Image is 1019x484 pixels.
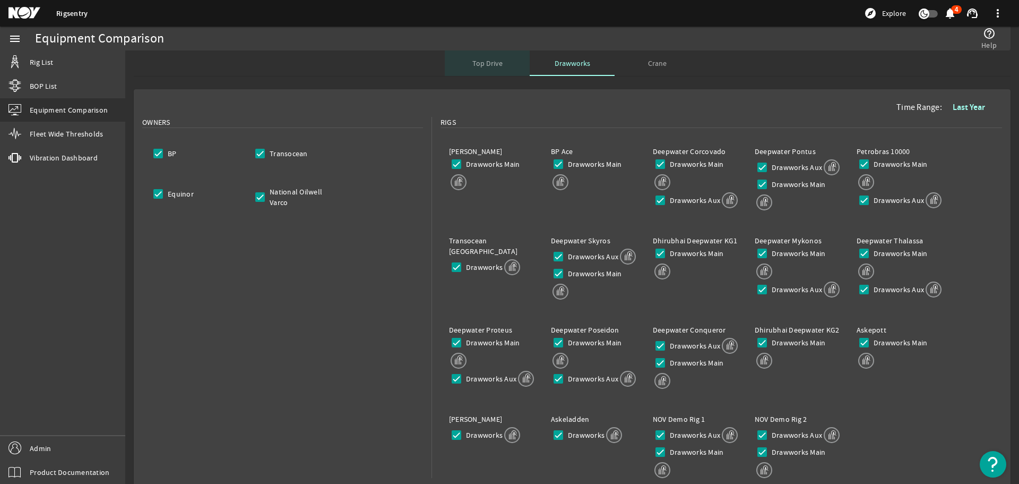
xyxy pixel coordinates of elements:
label: Transocean [267,148,308,159]
span: Vibration Dashboard [30,152,98,163]
label: Drawworks Main [464,337,520,348]
label: Drawworks Aux [770,284,822,295]
label: Deepwater Corcovado [653,147,726,156]
label: Drawworks Main [668,159,724,169]
span: Owners [142,117,170,128]
span: Drawworks [555,60,590,67]
span: Equipment Comparison [30,105,108,115]
span: Rigs [441,117,456,128]
label: Drawworks Main [871,248,928,259]
label: Drawworks Aux [566,373,618,384]
label: Drawworks Aux [668,341,720,351]
label: Equinor [166,189,194,199]
label: Deepwater Skyros [551,236,610,245]
label: Drawworks Main [770,248,826,259]
label: Drawworks Main [566,159,622,169]
button: Open Resource Center [980,451,1006,478]
label: Deepwater Proteus [449,325,512,335]
label: Drawworks Main [668,358,724,368]
label: Deepwater Pontus [755,147,816,156]
mat-icon: menu [8,32,21,45]
label: Deepwater Thalassa [857,236,923,245]
span: BOP List [30,81,57,91]
button: 4 [944,8,955,19]
label: Drawworks Main [871,159,928,169]
span: Product Documentation [30,467,109,478]
label: BP Ace [551,147,573,156]
span: Top Drive [472,60,503,67]
label: Drawworks [464,430,503,440]
label: Drawworks Aux [770,162,822,173]
div: Time Range: [896,98,1002,117]
mat-icon: vibration [8,151,21,164]
b: Last Year [953,101,985,113]
label: Drawworks Main [871,337,928,348]
label: Deepwater Mykonos [755,236,822,245]
label: Drawworks Main [464,159,520,169]
a: Rigsentry [56,9,88,19]
span: Help [981,40,997,50]
label: Drawworks Main [566,268,622,279]
mat-icon: help_outline [983,27,996,40]
label: Drawworks Aux [668,430,720,440]
label: Drawworks [566,430,605,440]
mat-icon: support_agent [966,7,979,20]
label: Drawworks Main [566,337,622,348]
label: Drawworks Aux [770,430,822,440]
label: Deepwater Conqueror [653,325,726,335]
label: National Oilwell Varco [267,186,338,208]
label: Drawworks Aux [871,195,924,206]
span: Admin [30,443,51,454]
label: Drawworks Main [770,179,826,190]
label: NOV Demo Rig 2 [755,414,807,424]
label: Petrobras 10000 [857,147,910,156]
label: [PERSON_NAME] [449,414,502,424]
mat-icon: notifications [944,7,956,20]
div: Equipment Comparison [35,33,164,44]
label: [PERSON_NAME] [449,147,502,156]
label: Drawworks Aux [668,195,720,206]
label: Drawworks Main [668,447,724,457]
span: Explore [882,8,906,19]
label: Dhirubhai Deepwater KG2 [755,325,840,335]
button: Explore [860,5,910,22]
label: Drawworks Main [770,447,826,457]
button: Last Year [944,98,994,117]
label: Dhirubhai Deepwater KG1 [653,236,738,245]
label: Drawworks Main [770,337,826,348]
label: Drawworks Aux [871,284,924,295]
span: Crane [648,60,667,67]
label: Drawworks Aux [566,251,618,262]
label: Deepwater Poseidon [551,325,619,335]
label: Askepott [857,325,886,335]
label: Drawworks Aux [464,373,516,384]
label: Askeladden [551,414,590,424]
button: more_vert [985,1,1011,26]
label: Drawworks Main [668,248,724,259]
mat-icon: explore [864,7,877,20]
span: Rig List [30,57,53,67]
label: BP [166,148,177,159]
label: Drawworks [464,262,503,273]
label: NOV Demo Rig 1 [653,414,705,424]
span: Fleet Wide Thresholds [30,129,103,139]
label: Transocean [GEOGRAPHIC_DATA] [449,236,517,256]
